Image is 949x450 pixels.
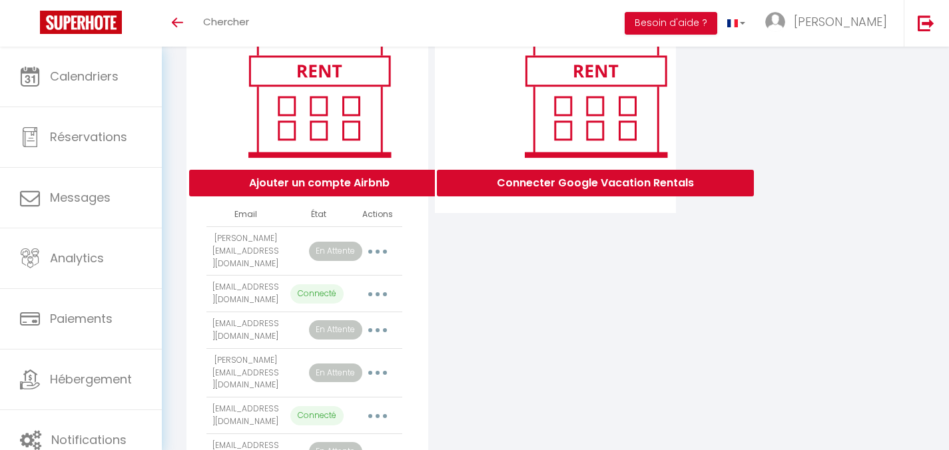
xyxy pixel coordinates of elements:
[918,15,934,31] img: logout
[765,12,785,32] img: ...
[203,15,249,29] span: Chercher
[206,312,284,349] td: [EMAIL_ADDRESS][DOMAIN_NAME]
[206,226,284,276] td: [PERSON_NAME][EMAIL_ADDRESS][DOMAIN_NAME]
[309,242,362,261] p: En Attente
[353,203,402,226] th: Actions
[40,11,122,34] img: Super Booking
[437,170,754,196] button: Connecter Google Vacation Rentals
[206,276,284,312] td: [EMAIL_ADDRESS][DOMAIN_NAME]
[50,310,113,327] span: Paiements
[50,189,111,206] span: Messages
[50,68,119,85] span: Calendriers
[290,284,344,304] p: Connecté
[50,371,132,387] span: Hébergement
[290,406,344,425] p: Connecté
[625,12,717,35] button: Besoin d'aide ?
[309,320,362,339] p: En Attente
[51,431,127,448] span: Notifications
[309,363,362,383] p: En Attente
[189,170,450,196] button: Ajouter un compte Airbnb
[50,128,127,145] span: Réservations
[234,35,404,163] img: rent.png
[206,397,284,434] td: [EMAIL_ADDRESS][DOMAIN_NAME]
[50,250,104,266] span: Analytics
[511,35,681,163] img: rent.png
[285,203,354,226] th: État
[794,13,887,30] span: [PERSON_NAME]
[206,348,284,397] td: [PERSON_NAME][EMAIL_ADDRESS][DOMAIN_NAME]
[206,203,284,226] th: Email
